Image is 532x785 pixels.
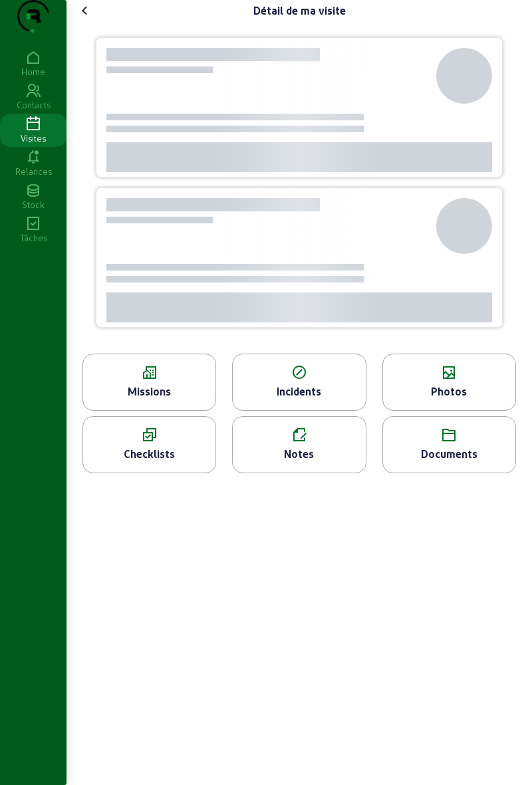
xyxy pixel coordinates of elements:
[83,384,215,399] div: Missions
[83,446,215,462] div: Checklists
[383,446,515,462] div: Documents
[233,446,365,462] div: Notes
[383,384,515,399] div: Photos
[233,384,365,399] div: Incidents
[253,3,346,19] div: Détail de ma visite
